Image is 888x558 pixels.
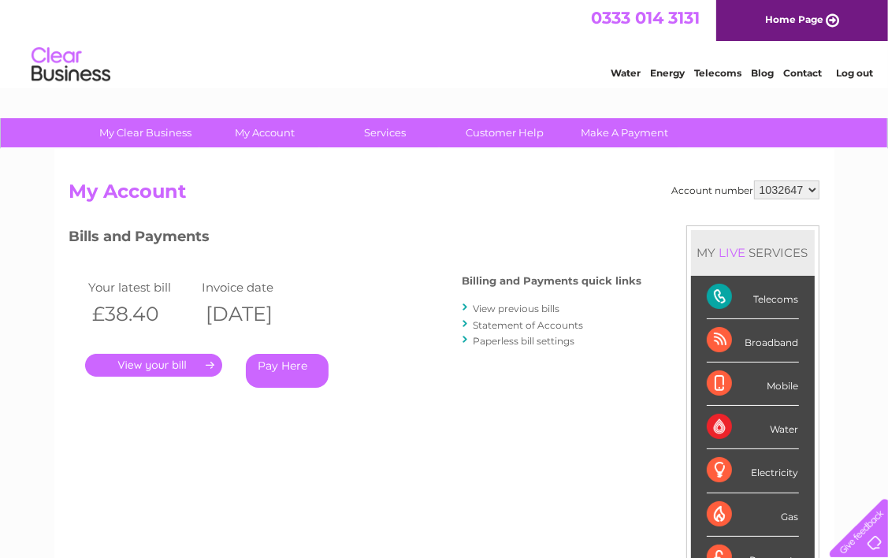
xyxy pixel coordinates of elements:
div: Water [707,406,799,449]
a: My Clear Business [80,118,210,147]
a: Log out [836,67,873,79]
img: logo.png [31,41,111,89]
div: Account number [672,180,819,199]
td: Your latest bill [85,277,199,298]
h2: My Account [69,180,819,210]
a: Energy [650,67,685,79]
div: LIVE [716,245,749,260]
div: Mobile [707,363,799,406]
a: Blog [751,67,774,79]
a: Telecoms [694,67,741,79]
div: Telecoms [707,276,799,319]
div: Clear Business is a trading name of Verastar Limited (registered in [GEOGRAPHIC_DATA] No. 3667643... [72,9,817,76]
div: MY SERVICES [691,230,815,275]
a: View previous bills [474,303,560,314]
th: [DATE] [198,298,311,330]
a: Customer Help [440,118,570,147]
div: Electricity [707,449,799,493]
div: Broadband [707,319,799,363]
a: Contact [783,67,822,79]
h4: Billing and Payments quick links [463,275,642,287]
th: £38.40 [85,298,199,330]
a: . [85,354,222,377]
a: My Account [200,118,330,147]
h3: Bills and Payments [69,225,642,253]
a: Water [611,67,641,79]
a: Pay Here [246,354,329,388]
div: Gas [707,493,799,537]
a: Services [320,118,450,147]
a: Statement of Accounts [474,319,584,331]
a: 0333 014 3131 [591,8,700,28]
a: Paperless bill settings [474,335,575,347]
a: Make A Payment [559,118,689,147]
td: Invoice date [198,277,311,298]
